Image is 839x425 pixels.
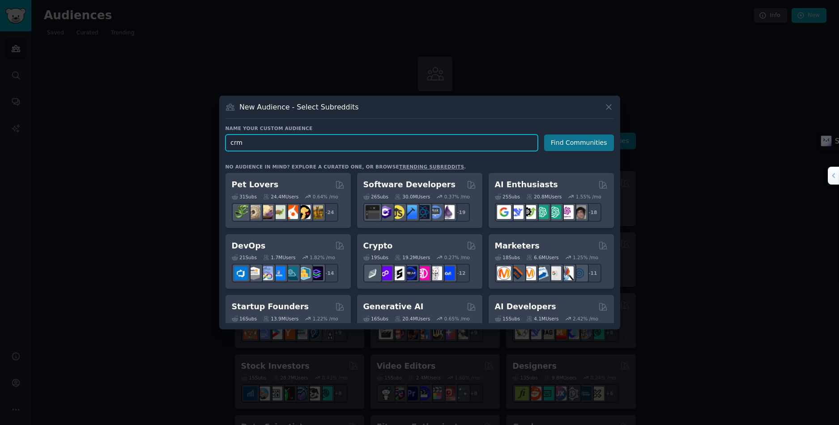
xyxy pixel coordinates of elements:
[497,266,511,280] img: content_marketing
[363,316,388,322] div: 16 Sub s
[366,266,379,280] img: ethfinance
[391,205,405,219] img: learnjavascript
[297,205,311,219] img: PetAdvice
[234,266,248,280] img: azuredevops
[444,194,470,200] div: 0.37 % /mo
[495,301,556,312] h2: AI Developers
[495,194,520,200] div: 25 Sub s
[526,194,562,200] div: 20.8M Users
[444,316,470,322] div: 0.65 % /mo
[363,254,388,261] div: 19 Sub s
[510,205,524,219] img: DeepSeek
[399,164,464,169] a: trending subreddits
[544,135,614,151] button: Find Communities
[403,205,417,219] img: iOSProgramming
[239,102,358,112] h3: New Audience - Select Subreddits
[319,203,338,222] div: + 24
[395,316,430,322] div: 20.4M Users
[247,205,260,219] img: ballpython
[263,316,298,322] div: 13.9M Users
[309,205,323,219] img: dogbreed
[535,205,549,219] img: chatgpt_promptDesign
[232,301,309,312] h2: Startup Founders
[297,266,311,280] img: aws_cdk
[272,266,285,280] img: DevOpsLinks
[535,266,549,280] img: Emailmarketing
[395,194,430,200] div: 30.0M Users
[428,205,442,219] img: AskComputerScience
[495,179,558,190] h2: AI Enthusiasts
[572,205,586,219] img: ArtificalIntelligence
[310,254,335,261] div: 1.82 % /mo
[495,240,540,252] h2: Marketers
[226,135,538,151] input: Pick a short name, like "Digital Marketers" or "Movie-Goers"
[378,266,392,280] img: 0xPolygon
[522,205,536,219] img: AItoolsCatalog
[441,266,455,280] img: defi_
[247,266,260,280] img: AWS_Certified_Experts
[263,254,296,261] div: 1.7M Users
[232,179,279,190] h2: Pet Lovers
[234,205,248,219] img: herpetology
[416,266,430,280] img: defiblockchain
[366,205,379,219] img: software
[232,254,257,261] div: 21 Sub s
[284,266,298,280] img: platformengineering
[451,203,470,222] div: + 19
[547,205,561,219] img: chatgpt_prompts_
[526,316,559,322] div: 4.1M Users
[522,266,536,280] img: AskMarketing
[284,205,298,219] img: cockatiel
[259,266,273,280] img: Docker_DevOps
[583,264,601,282] div: + 11
[510,266,524,280] img: bigseo
[416,205,430,219] img: reactnative
[363,194,388,200] div: 26 Sub s
[573,316,598,322] div: 2.42 % /mo
[395,254,430,261] div: 19.2M Users
[319,264,338,282] div: + 14
[263,194,298,200] div: 24.4M Users
[363,240,393,252] h2: Crypto
[232,240,266,252] h2: DevOps
[572,266,586,280] img: OnlineMarketing
[232,194,257,200] div: 31 Sub s
[560,205,574,219] img: OpenAIDev
[526,254,559,261] div: 6.6M Users
[391,266,405,280] img: ethstaker
[226,125,614,131] h3: Name your custom audience
[560,266,574,280] img: MarketingResearch
[226,164,466,170] div: No audience in mind? Explore a curated one, or browse .
[495,316,520,322] div: 15 Sub s
[451,264,470,282] div: + 12
[495,254,520,261] div: 18 Sub s
[232,316,257,322] div: 16 Sub s
[444,254,470,261] div: 0.27 % /mo
[378,205,392,219] img: csharp
[313,194,338,200] div: 0.64 % /mo
[313,316,338,322] div: 1.22 % /mo
[403,266,417,280] img: web3
[363,179,456,190] h2: Software Developers
[497,205,511,219] img: GoogleGeminiAI
[309,266,323,280] img: PlatformEngineers
[259,205,273,219] img: leopardgeckos
[272,205,285,219] img: turtle
[583,203,601,222] div: + 18
[441,205,455,219] img: elixir
[363,301,424,312] h2: Generative AI
[576,194,601,200] div: 1.55 % /mo
[428,266,442,280] img: CryptoNews
[547,266,561,280] img: googleads
[573,254,598,261] div: 1.25 % /mo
